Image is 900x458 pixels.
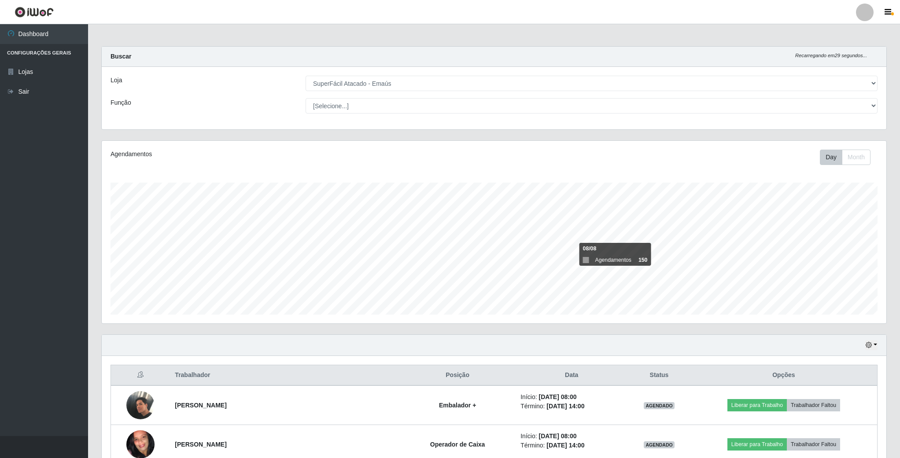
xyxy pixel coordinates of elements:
[539,393,576,400] time: [DATE] 08:00
[111,98,131,107] label: Função
[439,402,476,409] strong: Embalador +
[727,438,787,451] button: Liberar para Trabalho
[111,53,131,60] strong: Buscar
[690,365,878,386] th: Opções
[520,441,623,450] li: Término:
[546,442,584,449] time: [DATE] 14:00
[539,432,576,440] time: [DATE] 08:00
[820,150,878,165] div: Toolbar with button groups
[111,150,422,159] div: Agendamentos
[644,441,675,448] span: AGENDADO
[520,432,623,441] li: Início:
[520,392,623,402] li: Início:
[400,365,515,386] th: Posição
[727,399,787,411] button: Liberar para Trabalho
[644,402,675,409] span: AGENDADO
[170,365,400,386] th: Trabalhador
[520,402,623,411] li: Término:
[820,150,842,165] button: Day
[175,402,226,409] strong: [PERSON_NAME]
[787,399,840,411] button: Trabalhador Faltou
[126,386,155,424] img: 1736084148883.jpeg
[820,150,870,165] div: First group
[795,53,867,58] i: Recarregando em 29 segundos...
[175,441,226,448] strong: [PERSON_NAME]
[15,7,54,18] img: CoreUI Logo
[842,150,870,165] button: Month
[111,76,122,85] label: Loja
[546,403,584,410] time: [DATE] 14:00
[430,441,485,448] strong: Operador de Caixa
[787,438,840,451] button: Trabalhador Faltou
[628,365,690,386] th: Status
[515,365,628,386] th: Data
